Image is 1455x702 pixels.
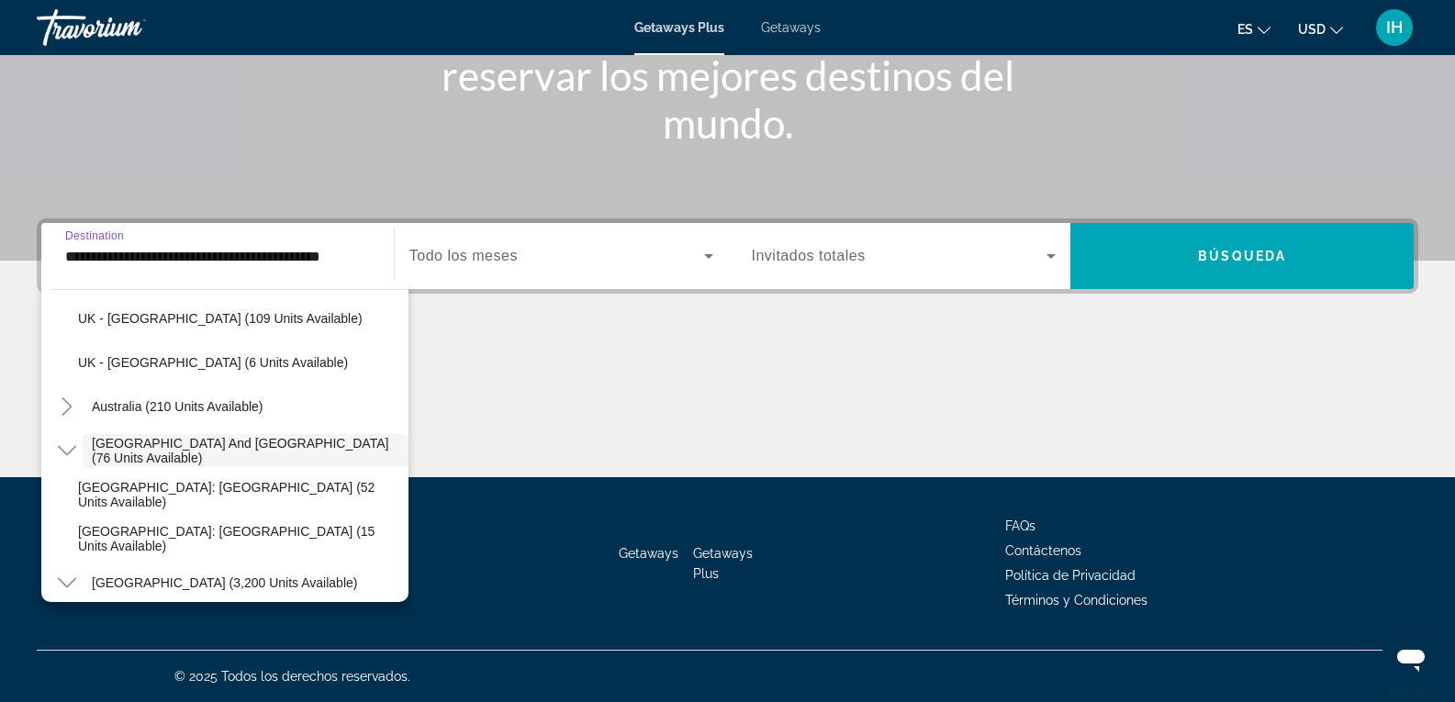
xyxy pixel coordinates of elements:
a: Getaways [761,20,821,35]
span: UK - [GEOGRAPHIC_DATA] (109 units available) [78,311,363,326]
button: Búsqueda [1070,223,1414,289]
span: UK - [GEOGRAPHIC_DATA] (6 units available) [78,355,348,370]
a: Política de Privacidad [1005,568,1136,583]
button: [GEOGRAPHIC_DATA] and [GEOGRAPHIC_DATA] (76 units available) [83,434,409,467]
h1: [GEOGRAPHIC_DATA] a encontrar y reservar los mejores destinos del mundo. [384,4,1072,147]
button: UK - [GEOGRAPHIC_DATA] (109 units available) [69,302,409,335]
div: Search widget [41,223,1414,289]
button: Change currency [1298,16,1343,42]
span: [GEOGRAPHIC_DATA] (3,200 units available) [92,575,357,590]
button: Toggle South Pacific and Oceania (76 units available) [50,435,83,467]
span: Invitados totales [752,248,866,263]
a: Travorium [37,4,220,51]
button: Change language [1237,16,1270,42]
button: Toggle Australia (210 units available) [50,391,83,423]
a: Contáctenos [1005,543,1081,558]
span: [GEOGRAPHIC_DATA]: [GEOGRAPHIC_DATA] (15 units available) [78,524,399,553]
iframe: Botón para iniciar la ventana de mensajería [1382,629,1440,687]
button: [GEOGRAPHIC_DATA]: [GEOGRAPHIC_DATA] (15 units available) [69,522,409,555]
button: Australia (210 units available) [83,390,273,423]
span: USD [1298,22,1326,37]
a: Términos y Condiciones [1005,593,1147,607]
span: Australia (210 units available) [92,399,263,414]
span: [GEOGRAPHIC_DATA]: [GEOGRAPHIC_DATA] (52 units available) [78,480,399,509]
button: Toggle South America (3,200 units available) [50,567,83,599]
span: Búsqueda [1198,249,1286,263]
button: User Menu [1371,8,1418,47]
span: IH [1386,18,1403,37]
a: FAQs [1005,518,1035,533]
button: [GEOGRAPHIC_DATA] (3,200 units available) [83,566,366,599]
span: es [1237,22,1253,37]
span: Destination [65,229,124,241]
a: Getaways Plus [693,546,753,581]
a: Getaways Plus [634,20,724,35]
a: Getaways [619,546,678,561]
span: © 2025 Todos los derechos reservados. [174,669,410,684]
button: [GEOGRAPHIC_DATA]: [GEOGRAPHIC_DATA] (52 units available) [69,478,409,511]
span: Todo los meses [409,248,518,263]
button: UK - [GEOGRAPHIC_DATA] (6 units available) [69,346,409,379]
span: [GEOGRAPHIC_DATA] and [GEOGRAPHIC_DATA] (76 units available) [92,436,399,465]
